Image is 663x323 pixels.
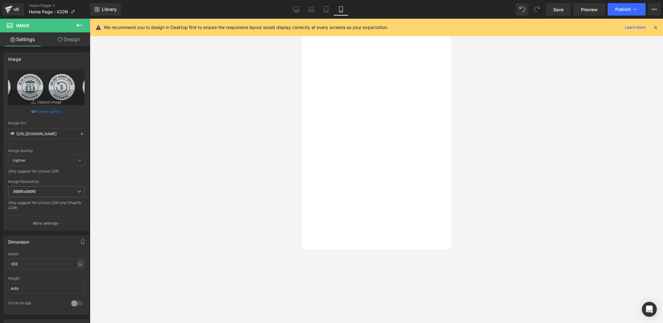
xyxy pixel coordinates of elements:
[8,259,85,269] input: auto
[13,189,35,194] b: 3000x3000
[33,221,58,226] p: More settings
[334,3,348,16] a: Mobile
[608,3,646,16] button: Publish
[648,3,661,16] button: More
[8,283,85,293] input: auto
[12,5,20,13] div: v6
[642,302,657,317] div: Open Intercom Messenger
[4,216,89,230] button: More settings
[8,276,85,281] div: Height
[104,24,388,31] p: We recommend you to design in Desktop first to ensure the responsive layout would display correct...
[8,301,65,307] div: Circle Image
[8,179,85,184] div: Image Resolution
[623,24,648,31] a: Learn more
[8,149,85,153] div: Image Quality
[29,3,90,8] a: Home Pages
[90,3,121,16] a: New Library
[8,200,85,214] div: Only support for UCare CDN and Shopify CDN
[516,3,528,16] button: Undo
[319,3,334,16] a: Tablet
[29,9,68,14] span: Home Page - ICON
[573,3,605,16] a: Preview
[289,3,304,16] a: Desktop
[16,23,30,28] span: Image
[35,106,62,117] a: Browse gallery
[8,169,85,178] div: Only support for UCare CDN
[8,236,30,245] div: Dimension
[77,260,84,268] div: px
[8,128,85,139] input: Link
[8,252,85,256] div: Width
[553,6,564,13] span: Save
[102,7,117,12] span: Library
[8,108,85,115] div: or
[531,3,543,16] button: Redo
[8,53,21,62] div: Image
[2,3,24,16] a: v6
[46,32,91,46] a: Design
[615,7,631,12] span: Publish
[8,121,85,125] div: Image Src
[13,158,26,163] b: Lighter
[581,6,598,13] span: Preview
[304,3,319,16] a: Laptop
